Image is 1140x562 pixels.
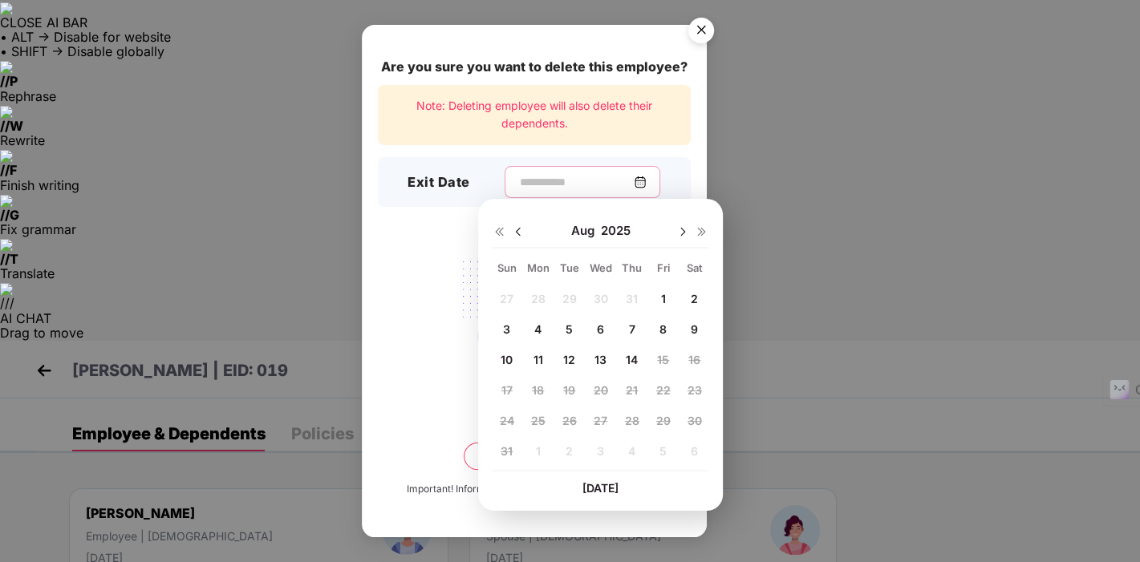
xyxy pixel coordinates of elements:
button: Delete permanently [464,443,605,470]
span: 11 [533,353,543,366]
span: 14 [626,353,638,366]
span: [DATE] [582,481,619,495]
span: 13 [594,353,607,366]
div: Important! Information once deleted, can’t be recovered. [407,482,662,497]
span: 10 [501,353,513,366]
span: 12 [563,353,575,366]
